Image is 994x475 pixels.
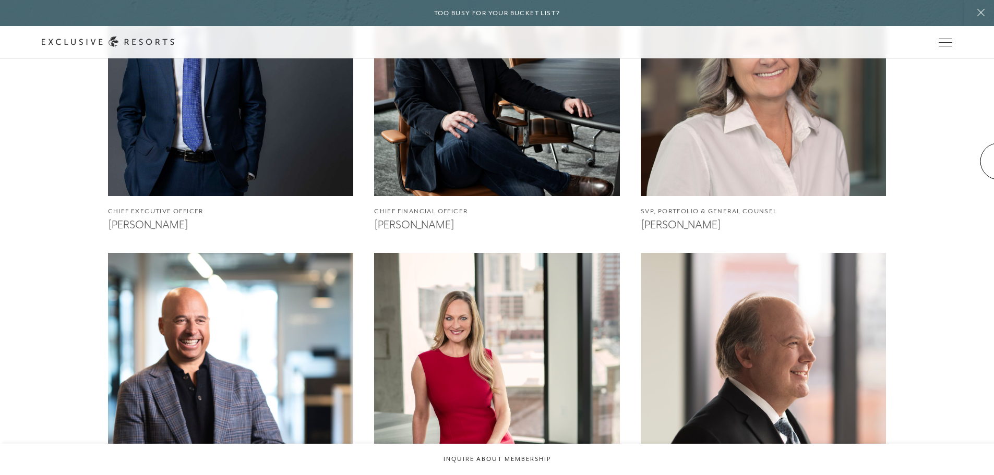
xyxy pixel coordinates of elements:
[108,216,354,232] h3: [PERSON_NAME]
[641,216,887,232] h3: [PERSON_NAME]
[108,206,354,216] h4: Chief Executive Officer
[939,39,952,46] button: Open navigation
[374,216,620,232] h3: [PERSON_NAME]
[434,8,560,18] h6: Too busy for your bucket list?
[374,206,620,216] h4: Chief Financial Officer
[641,206,887,216] h4: SVP, Portfolio & General Counsel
